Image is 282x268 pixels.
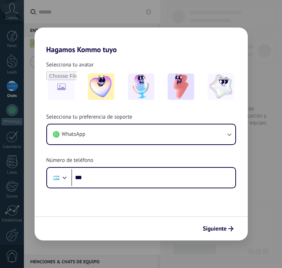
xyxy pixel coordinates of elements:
[203,226,227,231] span: Siguiente
[46,113,132,121] span: Selecciona tu preferencia de soporte
[128,73,154,100] img: -2.jpeg
[88,73,114,100] img: -1.jpeg
[200,222,237,235] button: Siguiente
[46,61,94,69] span: Selecciona tu avatar
[168,73,194,100] img: -3.jpeg
[35,28,248,54] h2: Hagamos Kommo tuyo
[62,131,85,138] span: WhatsApp
[49,170,63,185] div: Argentina: + 54
[46,157,93,164] span: Número de teléfono
[47,124,235,144] button: WhatsApp
[208,73,234,100] img: -4.jpeg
